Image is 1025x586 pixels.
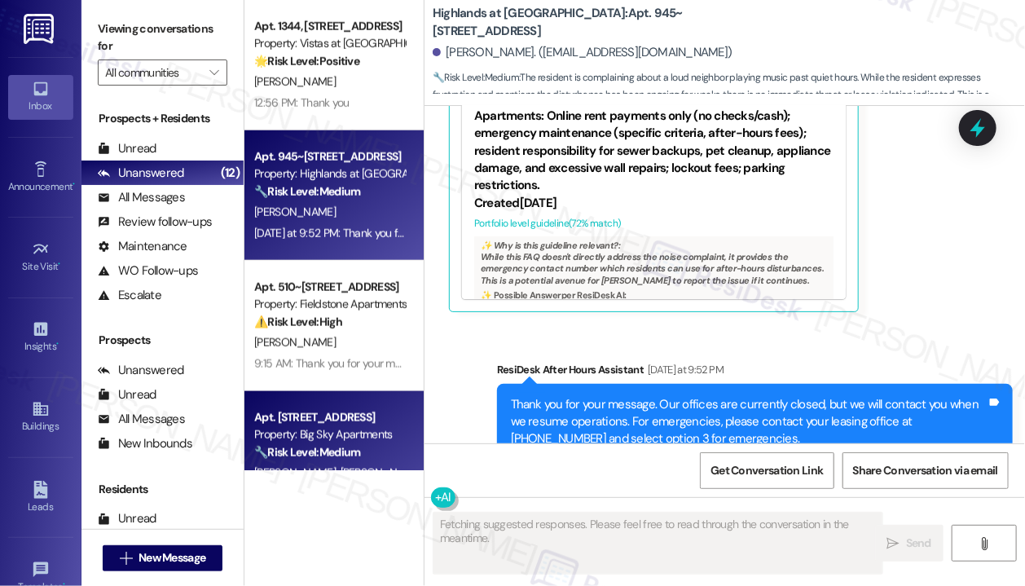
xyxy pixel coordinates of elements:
div: ✨ Possible Answer per ResiDesk AI: [481,289,827,301]
div: Park Properties - Highlands at [GEOGRAPHIC_DATA] Apartments: Online rent payments only (no checks... [474,90,834,195]
span: Send [906,535,931,552]
a: Leads [8,476,73,520]
button: Get Conversation Link [700,452,834,489]
div: Property: Big Sky Apartments [254,426,405,443]
i:  [887,537,900,550]
span: • [73,178,75,190]
span: [PERSON_NAME] [254,205,336,219]
i:  [120,552,132,565]
div: Created [DATE] [474,195,834,212]
div: Residents [81,481,244,498]
div: Apt. 1344, [STREET_ADDRESS] [254,18,405,35]
div: Prospects + Residents [81,110,244,127]
div: Apt. 510~[STREET_ADDRESS] [254,279,405,296]
div: Unread [98,386,156,403]
a: Site Visit • [8,236,73,280]
strong: 🔧 Risk Level: Medium [254,445,360,460]
span: • [56,338,59,350]
div: Unanswered [98,165,184,182]
div: (12) [217,161,244,186]
input: All communities [105,59,201,86]
div: Maintenance [98,238,187,255]
span: [PERSON_NAME] [254,335,336,350]
button: New Message [103,545,223,571]
div: Apt. 945~[STREET_ADDRESS] [254,148,405,165]
div: Review follow-ups [98,214,212,231]
div: Portfolio level guideline ( 72 % match) [474,215,834,232]
textarea: Fetching suggested responses. Please feel free to read through the conversation in the meantime. [433,513,882,574]
div: Property: Vistas at [GEOGRAPHIC_DATA] [254,35,405,52]
img: ResiDesk Logo [24,14,57,44]
strong: 🔧 Risk Level: Medium [254,184,360,199]
a: Buildings [8,395,73,439]
div: ✨ Why is this guideline relevant?: [481,240,827,251]
div: WO Follow-ups [98,262,198,280]
span: New Message [139,549,205,566]
span: [PERSON_NAME] [254,74,336,89]
div: All Messages [98,411,185,428]
div: Prospects [81,332,244,349]
div: Unread [98,510,156,527]
i:  [978,537,990,550]
div: [DATE] at 9:52 PM [644,361,724,378]
div: Apt. [STREET_ADDRESS] [254,409,405,426]
i:  [209,66,218,79]
div: Property: Highlands at [GEOGRAPHIC_DATA] Apartments [254,165,405,183]
div: Property: Fieldstone Apartments [254,296,405,313]
span: Get Conversation Link [710,462,823,479]
span: Share Conversation via email [853,462,998,479]
a: Inbox [8,75,73,119]
div: Unanswered [98,362,184,379]
div: 12:56 PM: Thank you [254,95,350,110]
div: Unread [98,140,156,157]
strong: 🔧 Risk Level: Medium [433,71,519,84]
div: [PERSON_NAME]. ([EMAIL_ADDRESS][DOMAIN_NAME]) [433,44,732,61]
a: Insights • [8,315,73,359]
span: : The resident is complaining about a loud neighbor playing music past quiet hours. While the res... [433,69,1025,121]
div: ResiDesk After Hours Assistant [497,361,1013,384]
label: Viewing conversations for [98,16,227,59]
div: Thank you for your message. Our offices are currently closed, but we will contact you when we res... [511,396,987,448]
b: Highlands at [GEOGRAPHIC_DATA]: Apt. 945~[STREET_ADDRESS] [433,5,759,40]
span: [PERSON_NAME] [341,465,422,480]
div: All Messages [98,189,185,206]
span: [PERSON_NAME] [254,465,341,480]
button: Share Conversation via email [842,452,1009,489]
div: While this FAQ doesn't directly address the noise complaint, it provides the emergency contact nu... [474,236,834,328]
strong: ⚠️ Risk Level: High [254,315,342,329]
div: New Inbounds [98,435,192,452]
div: Escalate [98,287,161,304]
strong: 🌟 Risk Level: Positive [254,54,359,68]
span: • [59,258,61,270]
button: Send [875,525,944,562]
